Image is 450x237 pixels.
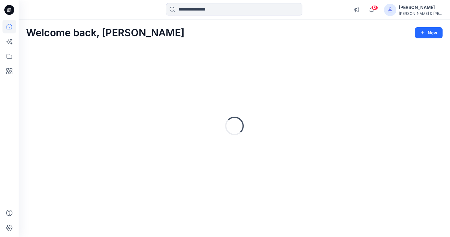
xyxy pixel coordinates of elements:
h2: Welcome back, [PERSON_NAME] [26,27,185,39]
span: 13 [371,5,378,10]
div: [PERSON_NAME] [399,4,442,11]
svg: avatar [388,7,393,12]
button: New [415,27,443,38]
div: [PERSON_NAME] & [PERSON_NAME] [399,11,442,16]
